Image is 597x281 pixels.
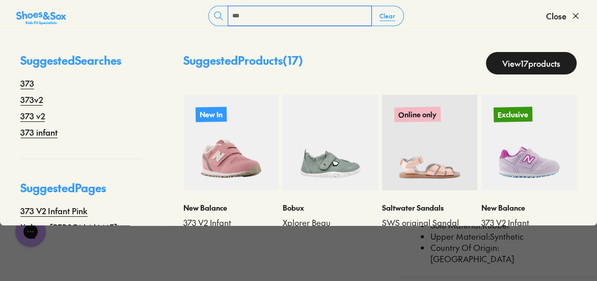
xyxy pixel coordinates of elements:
[183,52,303,74] p: Suggested Products
[430,220,581,231] li: Rubber
[546,10,566,22] span: Close
[481,95,577,190] a: Exclusive
[382,95,477,190] a: Online only
[430,231,490,242] span: Upper Material:
[183,202,279,213] p: New Balance
[20,205,88,217] a: 373 V2 Infant Pink
[481,202,577,213] p: New Balance
[20,110,45,122] a: 373 v2
[486,52,577,74] a: View17products
[183,217,279,228] a: 373 V2 Infant
[20,221,117,233] a: Xplorer [PERSON_NAME]
[195,106,228,123] p: New In
[371,7,403,25] button: Clear
[394,107,441,122] p: Online only
[494,107,532,122] p: Exclusive
[546,5,581,27] button: Close
[20,126,58,138] a: 373 infant
[20,52,143,77] p: Suggested Searches
[481,217,577,228] a: 373 V2 Infant
[183,95,279,190] a: New In
[20,77,34,89] a: 373
[430,242,581,265] li: [GEOGRAPHIC_DATA]
[382,217,477,228] a: SWS original Sandal
[20,93,43,106] a: 373v2
[16,8,66,24] a: Shoes &amp; Sox
[10,213,51,250] iframe: Gorgias live chat messenger
[283,53,303,68] span: ( 17 )
[430,231,581,242] li: Synthetic
[283,202,378,213] p: Bobux
[16,10,66,26] img: SNS_Logo_Responsive.svg
[382,202,477,213] p: Saltwater Sandals
[283,217,378,228] a: Xplorer Beau
[20,180,143,205] p: Suggested Pages
[430,242,499,253] span: Country Of Origin:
